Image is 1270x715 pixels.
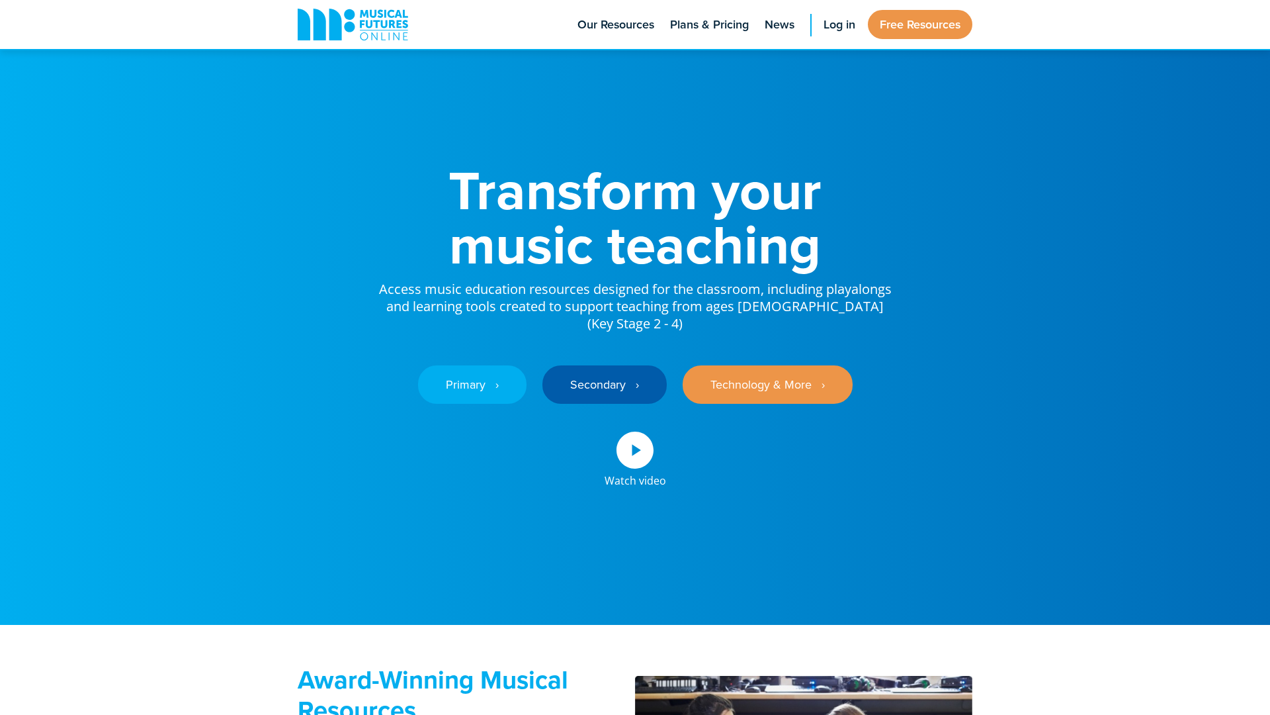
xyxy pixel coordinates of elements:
div: Watch video [605,469,666,486]
a: Secondary ‎‏‏‎ ‎ › [542,365,667,404]
a: Primary ‎‏‏‎ ‎ › [418,365,527,404]
h1: Transform your music teaching [377,163,893,271]
span: News [765,16,794,34]
span: Our Resources [577,16,654,34]
a: Technology & More ‎‏‏‎ ‎ › [683,365,853,404]
span: Log in [824,16,855,34]
span: Plans & Pricing [670,16,749,34]
a: Free Resources [868,10,972,39]
p: Access music education resources designed for the classroom, including playalongs and learning to... [377,271,893,332]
